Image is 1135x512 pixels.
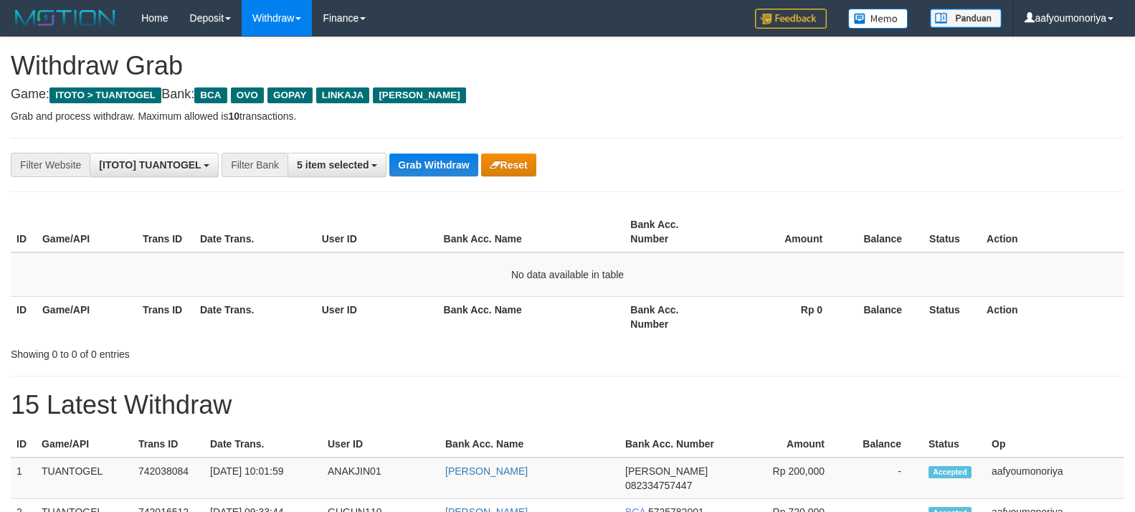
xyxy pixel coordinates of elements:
a: [PERSON_NAME] [445,465,528,477]
th: User ID [322,431,440,458]
th: Date Trans. [194,296,316,337]
img: panduan.png [930,9,1002,28]
th: Bank Acc. Number [625,296,725,337]
th: Trans ID [133,431,204,458]
span: [PERSON_NAME] [373,87,465,103]
span: [PERSON_NAME] [625,465,708,477]
img: MOTION_logo.png [11,7,120,29]
button: Grab Withdraw [389,153,478,176]
td: - [846,458,923,499]
button: [ITOTO] TUANTOGEL [90,153,219,177]
td: Rp 200,000 [731,458,846,499]
th: Status [923,431,986,458]
th: Trans ID [137,212,194,252]
td: ANAKJIN01 [322,458,440,499]
th: User ID [316,212,438,252]
span: Accepted [929,466,972,478]
th: Action [981,212,1124,252]
span: OVO [231,87,264,103]
img: Button%20Memo.svg [848,9,908,29]
h1: Withdraw Grab [11,52,1124,80]
span: BCA [194,87,227,103]
th: Game/API [37,212,137,252]
th: Op [986,431,1124,458]
th: Game/API [36,431,133,458]
button: Reset [481,153,536,176]
th: Game/API [37,296,137,337]
th: Bank Acc. Name [438,296,625,337]
th: Action [981,296,1124,337]
span: GOPAY [267,87,313,103]
td: TUANTOGEL [36,458,133,499]
th: Date Trans. [204,431,322,458]
span: [ITOTO] TUANTOGEL [99,159,201,171]
h4: Game: Bank: [11,87,1124,102]
th: ID [11,296,37,337]
th: Rp 0 [725,296,844,337]
img: Feedback.jpg [755,9,827,29]
th: Balance [844,212,923,252]
p: Grab and process withdraw. Maximum allowed is transactions. [11,109,1124,123]
th: Date Trans. [194,212,316,252]
strong: 10 [228,110,239,122]
td: aafyoumonoriya [986,458,1124,499]
td: 742038084 [133,458,204,499]
button: 5 item selected [288,153,386,177]
th: Amount [731,431,846,458]
span: LINKAJA [316,87,370,103]
th: Bank Acc. Number [619,431,731,458]
td: 1 [11,458,36,499]
th: Bank Acc. Name [438,212,625,252]
th: Bank Acc. Name [440,431,619,458]
span: ITOTO > TUANTOGEL [49,87,161,103]
th: Bank Acc. Number [625,212,725,252]
th: User ID [316,296,438,337]
div: Filter Bank [222,153,288,177]
th: Balance [846,431,923,458]
th: Balance [844,296,923,337]
th: ID [11,212,37,252]
th: Status [923,296,981,337]
div: Showing 0 to 0 of 0 entries [11,341,462,361]
span: 5 item selected [297,159,369,171]
th: Amount [725,212,844,252]
h1: 15 Latest Withdraw [11,391,1124,419]
div: Filter Website [11,153,90,177]
th: ID [11,431,36,458]
td: [DATE] 10:01:59 [204,458,322,499]
th: Trans ID [137,296,194,337]
th: Status [923,212,981,252]
span: Copy 082334757447 to clipboard [625,480,692,491]
td: No data available in table [11,252,1124,297]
